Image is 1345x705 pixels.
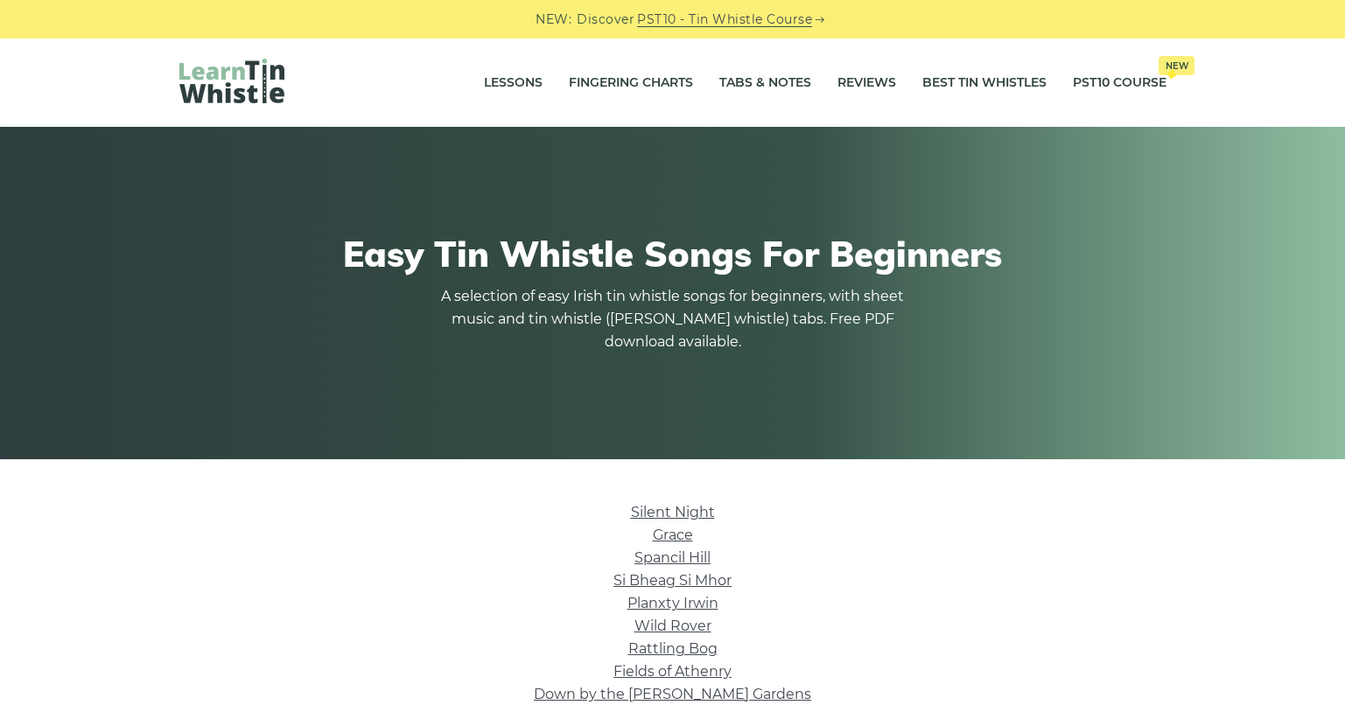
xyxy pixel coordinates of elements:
[627,595,718,611] a: Planxty Irwin
[569,61,693,105] a: Fingering Charts
[179,233,1166,275] h1: Easy Tin Whistle Songs For Beginners
[628,640,718,657] a: Rattling Bog
[534,686,811,702] a: Down by the [PERSON_NAME] Gardens
[631,504,715,520] a: Silent Night
[653,527,693,543] a: Grace
[837,61,896,105] a: Reviews
[922,61,1047,105] a: Best Tin Whistles
[634,618,711,634] a: Wild Rover
[484,61,543,105] a: Lessons
[613,663,732,680] a: Fields of Athenry
[634,549,711,566] a: Spancil Hill
[719,61,811,105] a: Tabs & Notes
[613,572,732,589] a: Si­ Bheag Si­ Mhor
[437,285,909,353] p: A selection of easy Irish tin whistle songs for beginners, with sheet music and tin whistle ([PER...
[1159,56,1194,75] span: New
[179,59,284,103] img: LearnTinWhistle.com
[1073,61,1166,105] a: PST10 CourseNew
